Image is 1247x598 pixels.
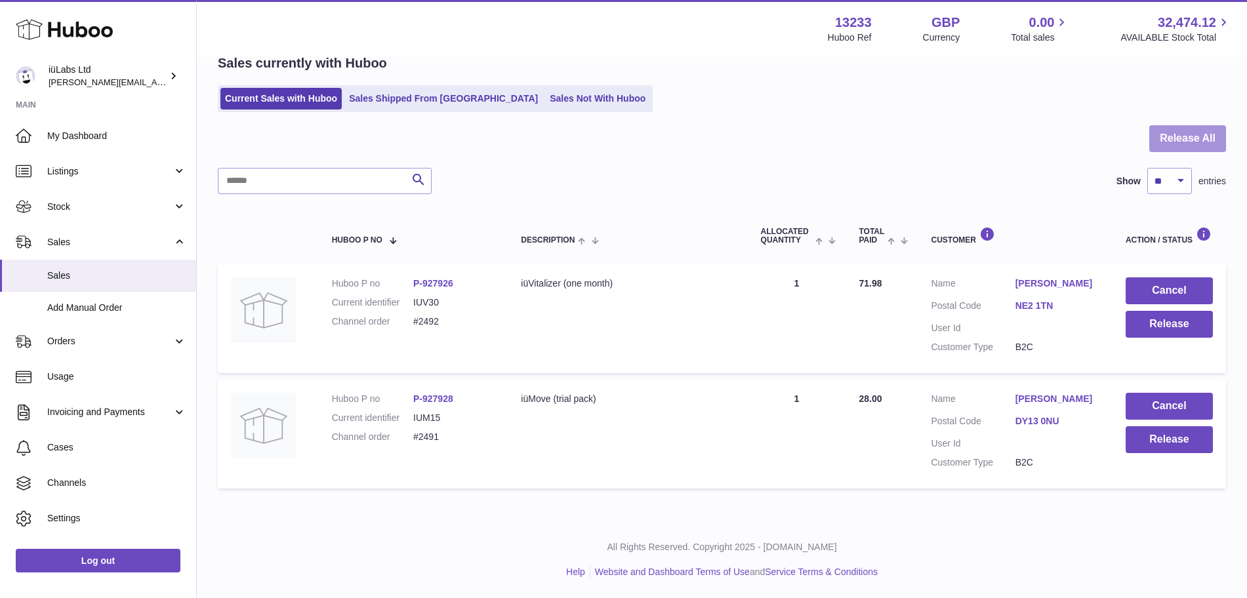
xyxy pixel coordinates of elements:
span: AVAILABLE Stock Total [1120,31,1231,44]
dt: Current identifier [332,412,413,424]
td: 1 [748,264,846,373]
dd: B2C [1015,341,1099,353]
label: Show [1116,175,1141,188]
a: [PERSON_NAME] [1015,277,1099,290]
div: Huboo Ref [828,31,872,44]
dt: Current identifier [332,296,413,309]
a: Sales Shipped From [GEOGRAPHIC_DATA] [344,88,542,110]
a: Help [566,567,585,577]
span: 32,474.12 [1158,14,1216,31]
div: iüMove (trial pack) [521,393,734,405]
img: no-photo.jpg [231,393,296,458]
div: Customer [931,227,1099,245]
a: Current Sales with Huboo [220,88,342,110]
h2: Sales currently with Huboo [218,54,387,72]
span: Orders [47,335,173,348]
a: Service Terms & Conditions [765,567,878,577]
span: 0.00 [1029,14,1055,31]
span: Huboo P no [332,236,382,245]
span: 28.00 [859,393,882,404]
strong: GBP [931,14,960,31]
span: Description [521,236,575,245]
button: Cancel [1126,277,1213,304]
div: Action / Status [1126,227,1213,245]
dt: Customer Type [931,341,1015,353]
dd: IUM15 [413,412,495,424]
li: and [590,566,878,578]
a: [PERSON_NAME] [1015,393,1099,405]
button: Release [1126,426,1213,453]
dt: Postal Code [931,300,1015,315]
dt: Customer Type [931,456,1015,469]
span: ALLOCATED Quantity [761,228,813,245]
span: Listings [47,165,173,178]
p: All Rights Reserved. Copyright 2025 - [DOMAIN_NAME] [207,541,1237,553]
span: Usage [47,370,186,383]
img: no-photo.jpg [231,277,296,343]
dt: Postal Code [931,415,1015,431]
dt: Huboo P no [332,277,413,290]
img: annunziata@iulabs.co [16,66,35,86]
dt: Name [931,393,1015,409]
a: Log out [16,549,180,572]
span: Sales [47,269,186,282]
dt: User Id [931,437,1015,450]
button: Release [1126,311,1213,338]
span: Channels [47,477,186,489]
span: entries [1198,175,1226,188]
dt: User Id [931,322,1015,334]
dt: Name [931,277,1015,293]
dt: Channel order [332,315,413,328]
dt: Channel order [332,431,413,443]
span: 71.98 [859,278,882,289]
div: Currency [923,31,960,44]
span: Settings [47,512,186,525]
span: Add Manual Order [47,302,186,314]
dd: B2C [1015,456,1099,469]
a: Website and Dashboard Terms of Use [595,567,750,577]
a: 32,474.12 AVAILABLE Stock Total [1120,14,1231,44]
span: Sales [47,236,173,249]
button: Release All [1149,125,1226,152]
span: Total paid [859,228,884,245]
dd: #2492 [413,315,495,328]
td: 1 [748,380,846,488]
a: NE2 1TN [1015,300,1099,312]
a: P-927926 [413,278,453,289]
span: Invoicing and Payments [47,406,173,418]
a: DY13 0NU [1015,415,1099,428]
button: Cancel [1126,393,1213,420]
a: 0.00 Total sales [1011,14,1069,44]
span: [PERSON_NAME][EMAIL_ADDRESS][DOMAIN_NAME] [49,77,263,87]
dd: #2491 [413,431,495,443]
span: My Dashboard [47,130,186,142]
dt: Huboo P no [332,393,413,405]
span: Stock [47,201,173,213]
span: Total sales [1011,31,1069,44]
a: P-927928 [413,393,453,404]
div: iüVitalizer (one month) [521,277,734,290]
strong: 13233 [835,14,872,31]
span: Cases [47,441,186,454]
dd: IUV30 [413,296,495,309]
a: Sales Not With Huboo [545,88,650,110]
div: iüLabs Ltd [49,64,167,89]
